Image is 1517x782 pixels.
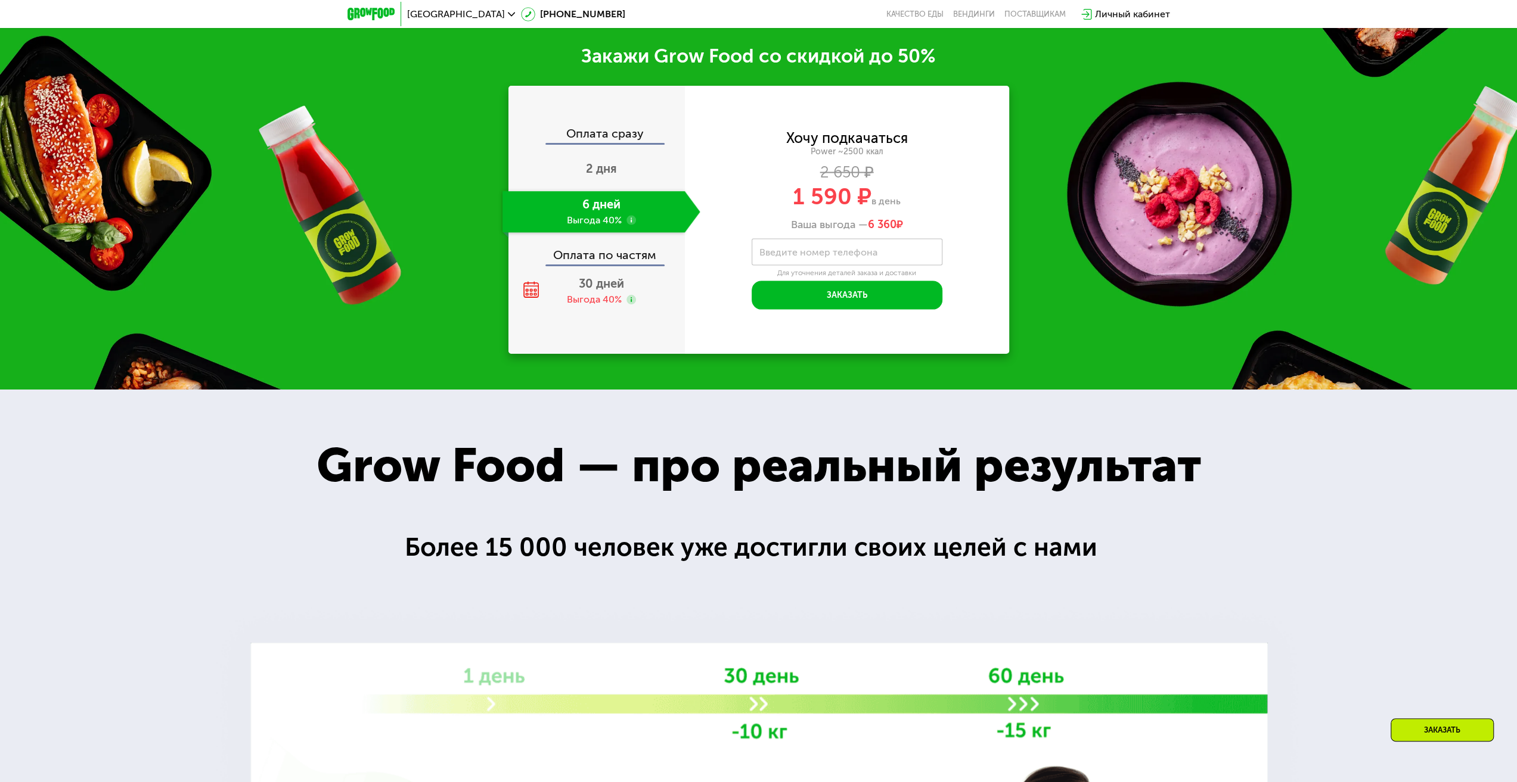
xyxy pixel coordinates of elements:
div: Ваша выгода — [685,218,1009,231]
div: Хочу подкачаться [786,131,908,144]
div: Оплата по частям [510,237,685,264]
div: Power ~2500 ккал [685,146,1009,157]
span: ₽ [868,218,903,231]
button: Заказать [752,281,942,309]
div: Более 15 000 человек уже достигли своих целей с нами [405,527,1113,566]
span: в день [871,195,901,206]
span: [GEOGRAPHIC_DATA] [407,10,505,19]
a: Качество еды [886,10,944,19]
a: [PHONE_NUMBER] [521,7,625,21]
span: 30 дней [579,276,624,291]
span: 2 дня [586,161,617,176]
div: 2 650 ₽ [685,166,1009,179]
div: Оплата сразу [510,127,685,143]
div: Выгода 40% [567,293,622,306]
label: Введите номер телефона [759,248,877,255]
div: поставщикам [1004,10,1066,19]
div: Заказать [1391,718,1494,742]
div: Для уточнения деталей заказа и доставки [752,268,942,278]
span: 1 590 ₽ [793,182,871,210]
a: Вендинги [953,10,995,19]
span: 6 360 [868,217,896,230]
div: Личный кабинет [1095,7,1170,21]
div: Grow Food — про реальный результат [281,429,1236,501]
